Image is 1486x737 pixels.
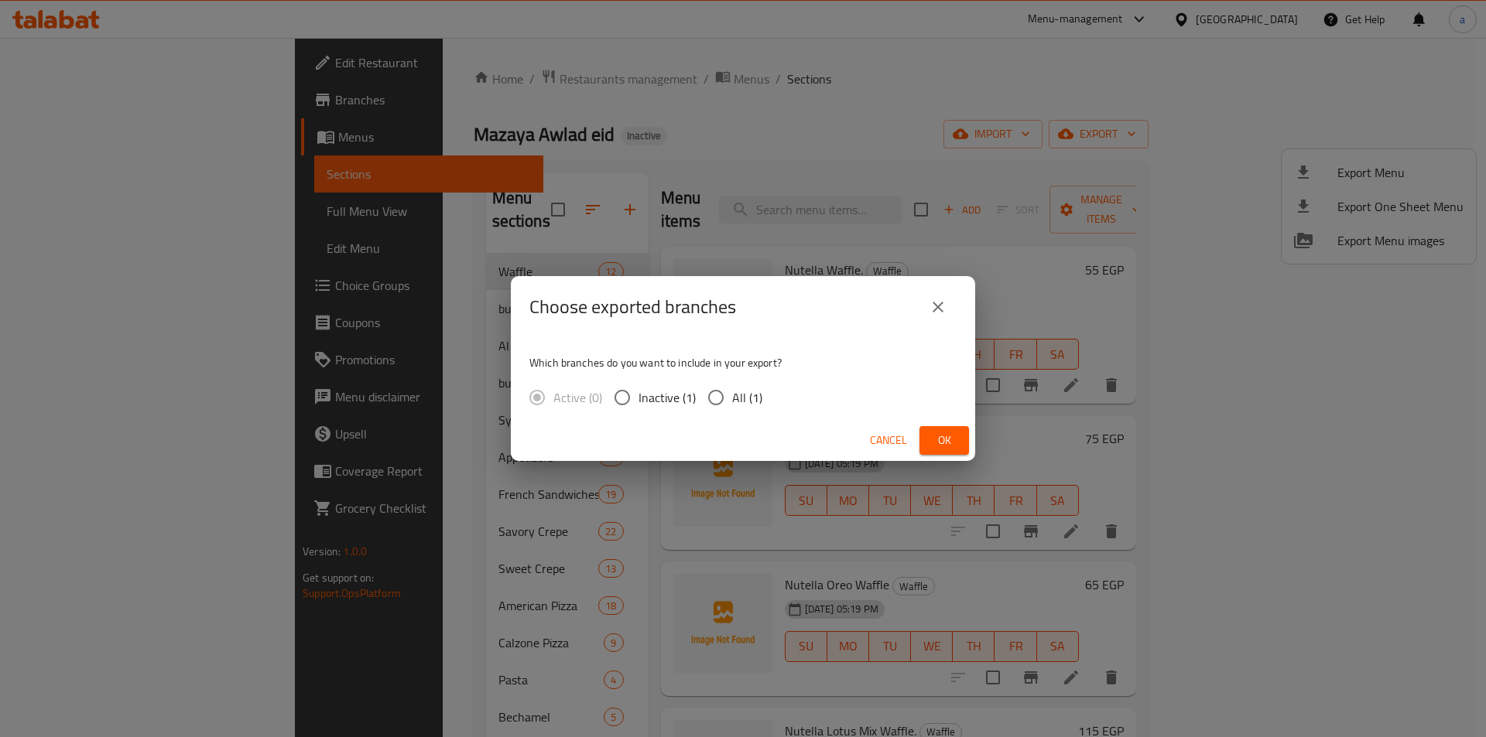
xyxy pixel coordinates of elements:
button: Cancel [864,426,913,455]
span: Ok [932,431,957,450]
h2: Choose exported branches [529,295,736,319]
p: Which branches do you want to include in your export? [529,355,957,370]
button: Ok [919,426,969,455]
span: Cancel [870,431,907,450]
span: Active (0) [553,388,602,407]
span: Inactive (1) [639,388,696,407]
span: All (1) [732,388,762,407]
button: close [919,288,957,326]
